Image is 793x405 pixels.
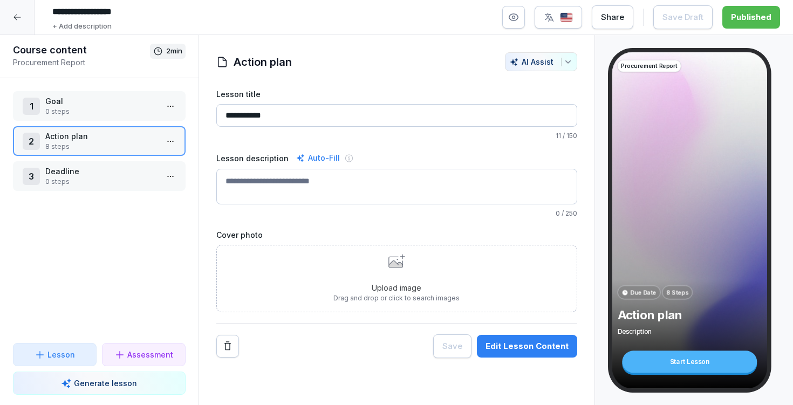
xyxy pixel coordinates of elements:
button: Edit Lesson Content [477,335,577,358]
span: 0 [556,209,560,217]
p: Upload image [333,282,460,293]
p: Goal [45,95,158,107]
label: Cover photo [216,229,577,241]
button: Generate lesson [13,372,186,395]
div: 3 [23,168,40,185]
div: Share [601,11,624,23]
label: Lesson title [216,88,577,100]
p: 8 steps [45,142,158,152]
div: Start Lesson [622,351,757,373]
p: 2 min [166,46,182,57]
span: 11 [556,132,561,140]
p: + Add description [52,21,112,32]
div: 2Action plan8 steps [13,126,186,156]
div: Auto-Fill [294,152,342,164]
p: Drag and drop or click to search images [333,293,460,303]
label: Lesson description [216,153,289,164]
div: Save [442,340,462,352]
p: Action plan [617,307,761,322]
div: Published [731,11,771,23]
button: Share [592,5,633,29]
div: 1 [23,98,40,115]
p: / 150 [216,131,577,141]
div: 3Deadline0 steps [13,161,186,191]
p: Due Date [630,289,656,297]
button: Remove [216,335,239,358]
div: AI Assist [510,57,572,66]
p: Generate lesson [74,377,137,389]
p: 8 Steps [666,289,688,297]
button: Save [433,334,471,358]
p: Deadline [45,166,158,177]
img: us.svg [560,12,573,23]
h1: Course content [13,44,150,57]
button: Published [722,6,780,29]
div: 1Goal0 steps [13,91,186,121]
div: Save Draft [662,11,703,23]
p: Assessment [127,349,173,360]
p: / 250 [216,209,577,218]
p: 0 steps [45,177,158,187]
button: Assessment [102,343,186,366]
p: Description [617,327,761,335]
button: Save Draft [653,5,713,29]
p: 0 steps [45,107,158,116]
p: Action plan [45,131,158,142]
div: 2 [23,133,40,150]
button: AI Assist [505,52,577,71]
button: Lesson [13,343,97,366]
div: Edit Lesson Content [486,340,569,352]
p: Procurement Report [621,62,678,70]
p: Lesson [47,349,75,360]
p: Procurement Report [13,57,150,68]
h1: Action plan [234,54,292,70]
